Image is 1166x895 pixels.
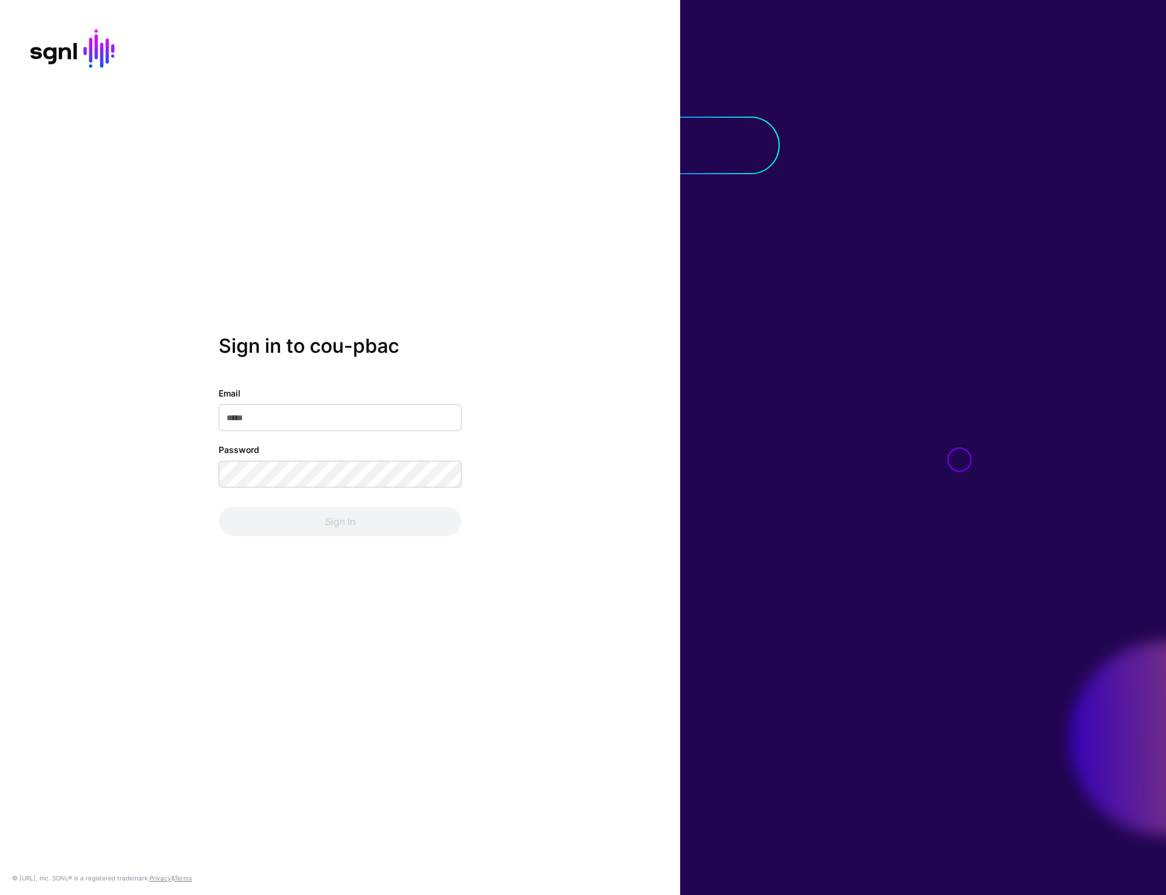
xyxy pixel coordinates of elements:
label: Email [219,387,240,400]
label: Password [219,443,259,456]
div: © [URL], Inc. SGNL® is a registered trademark. & [12,873,192,883]
h2: Sign in to cou-pbac [219,335,462,358]
a: Privacy [149,874,171,882]
a: Terms [174,874,192,882]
